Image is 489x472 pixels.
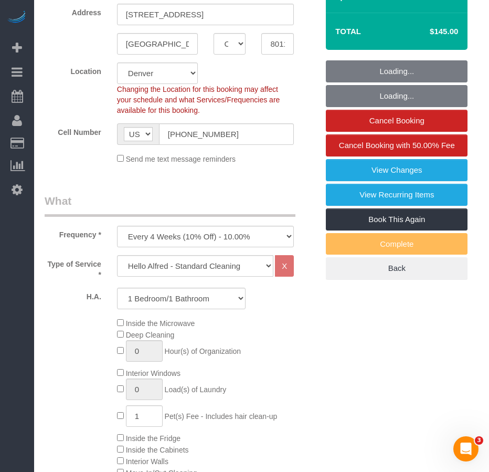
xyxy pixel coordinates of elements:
[37,255,109,280] label: Type of Service *
[37,226,109,240] label: Frequency *
[326,159,467,181] a: View Changes
[37,62,109,77] label: Location
[126,434,180,443] span: Inside the Fridge
[126,446,189,454] span: Inside the Cabinets
[45,193,295,217] legend: What
[475,436,483,445] span: 3
[126,155,236,163] span: Send me text message reminders
[37,288,109,302] label: H.A.
[326,208,467,230] a: Book This Again
[159,123,294,145] input: Cell Number
[165,385,227,394] span: Load(s) of Laundry
[126,331,175,339] span: Deep Cleaning
[335,27,361,36] strong: Total
[398,27,458,36] h4: $145.00
[261,33,294,55] input: Zip Code
[6,11,27,25] img: Automaid Logo
[165,412,278,421] span: Pet(s) Fee - Includes hair clean-up
[117,33,198,55] input: City
[126,457,168,466] span: Interior Walls
[165,347,241,355] span: Hour(s) of Organization
[37,4,109,18] label: Address
[339,141,455,150] span: Cancel Booking with 50.00% Fee
[326,184,467,206] a: View Recurring Items
[117,85,280,114] span: Changing the Location for this booking may affect your schedule and what Services/Frequencies are...
[326,110,467,132] a: Cancel Booking
[326,134,467,156] a: Cancel Booking with 50.00% Fee
[453,436,479,461] iframe: Intercom live chat
[37,123,109,138] label: Cell Number
[326,257,467,279] a: Back
[126,369,180,377] span: Interior Windows
[126,319,195,328] span: Inside the Microwave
